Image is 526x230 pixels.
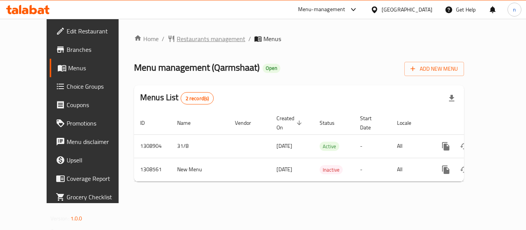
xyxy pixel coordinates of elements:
[67,119,128,128] span: Promotions
[397,118,421,127] span: Locale
[67,82,128,91] span: Choice Groups
[171,158,229,181] td: New Menu
[50,213,69,223] span: Version:
[162,34,164,43] li: /
[354,134,391,158] td: -
[134,34,464,43] nav: breadcrumb
[354,158,391,181] td: -
[67,174,128,183] span: Coverage Report
[50,151,134,169] a: Upsell
[263,64,280,73] div: Open
[50,169,134,188] a: Coverage Report
[442,89,461,108] div: Export file
[235,118,261,127] span: Vendor
[168,34,245,43] a: Restaurants management
[320,165,343,174] div: Inactive
[67,45,128,54] span: Branches
[391,134,431,158] td: All
[404,62,464,76] button: Add New Menu
[134,134,171,158] td: 1308904
[177,34,245,43] span: Restaurants management
[140,92,214,104] h2: Menus List
[70,213,82,223] span: 1.0.0
[50,22,134,40] a: Edit Restaurant
[455,137,474,156] button: Change Status
[276,114,304,132] span: Created On
[50,77,134,96] a: Choice Groups
[134,158,171,181] td: 1308561
[67,137,128,146] span: Menu disclaimer
[410,64,458,74] span: Add New Menu
[513,5,516,14] span: n
[177,118,201,127] span: Name
[67,192,128,202] span: Grocery Checklist
[171,134,229,158] td: 31/8
[276,164,292,174] span: [DATE]
[50,59,134,77] a: Menus
[181,95,214,102] span: 2 record(s)
[67,100,128,109] span: Coupons
[320,118,345,127] span: Status
[298,5,345,14] div: Menu-management
[50,188,134,206] a: Grocery Checklist
[50,40,134,59] a: Branches
[320,142,339,151] span: Active
[437,137,455,156] button: more
[276,141,292,151] span: [DATE]
[50,96,134,114] a: Coupons
[391,158,431,181] td: All
[50,114,134,132] a: Promotions
[134,59,260,76] span: Menu management ( Qarmshaat )
[263,34,281,43] span: Menus
[455,161,474,179] button: Change Status
[134,34,159,43] a: Home
[431,111,517,135] th: Actions
[360,114,382,132] span: Start Date
[263,65,280,71] span: Open
[320,165,343,174] span: Inactive
[248,34,251,43] li: /
[50,132,134,151] a: Menu disclaimer
[67,156,128,165] span: Upsell
[67,26,128,36] span: Edit Restaurant
[134,111,517,182] table: enhanced table
[437,161,455,179] button: more
[382,5,432,14] div: [GEOGRAPHIC_DATA]
[68,63,128,73] span: Menus
[140,118,155,127] span: ID
[181,92,214,104] div: Total records count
